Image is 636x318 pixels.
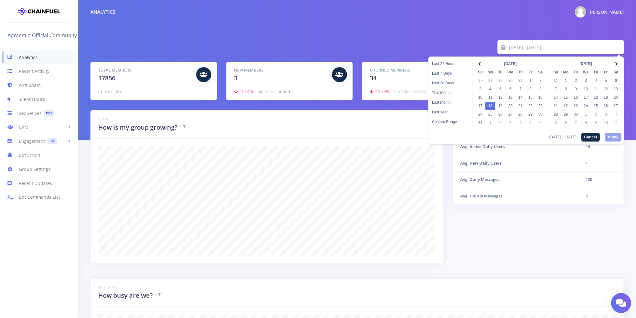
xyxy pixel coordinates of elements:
th: Avg. Hourly Messages [453,188,578,204]
td: 19 [601,93,611,102]
td: 2 [571,77,581,85]
div: Analytics [90,8,115,16]
td: 17 [581,93,591,102]
th: We [581,68,591,77]
li: Last 7 Days [428,69,472,78]
td: 9 [571,85,581,93]
h5: Total Members [98,67,191,73]
td: 3 [601,110,611,119]
td: 20 [505,102,515,110]
th: Th [591,68,601,77]
td: 22 [525,102,535,110]
td: 27 [505,110,515,119]
li: Last 24 Hours [428,59,472,69]
h6: Users [98,117,435,122]
li: Custom Range [428,117,472,127]
td: 29 [495,77,505,85]
td: 9 [535,85,545,93]
img: @ny4rlathotep Photo [575,6,586,17]
th: Fr [525,68,535,77]
td: 24 [581,102,591,110]
td: 21 [515,102,525,110]
td: 5 [601,77,611,85]
button: Apply [605,133,621,142]
td: 30 [571,110,581,119]
td: 26 [495,110,505,119]
td: 25 [591,102,601,110]
td: 13 [505,93,515,102]
th: Su [475,68,485,77]
th: Mo [485,68,495,77]
td: 28 [485,77,495,85]
td: 7 [515,85,525,93]
td: 10 [475,93,485,102]
td: 7 [551,85,561,93]
td: 4 [515,119,525,127]
td: 5 [551,119,561,127]
td: 1 [581,110,591,119]
td: 6 [561,119,571,127]
h2: How is my group growing? [98,123,177,132]
th: We [505,68,515,77]
td: 3 [581,77,591,85]
td: 5 [525,119,535,127]
td: 18 [485,102,495,110]
td: 29 [561,110,571,119]
td: 24 [475,110,485,119]
td: 14 [515,93,525,102]
span: [PERSON_NAME] [588,9,624,15]
td: 4 [591,77,601,85]
td: 21 [551,102,561,110]
span: 3 [234,74,237,82]
td: 12 [601,85,611,93]
td: 6 [611,77,621,85]
th: Mo [561,68,571,77]
button: Cancel [581,133,600,142]
span: [DATE] - [DATE] [549,135,579,139]
td: 31 [551,77,561,85]
th: Th [515,68,525,77]
td: 8 [561,85,571,93]
td: 10 [581,85,591,93]
span: 34 [370,74,377,82]
td: 13 [611,85,621,93]
td: 1 [578,155,623,171]
td: 14 [551,93,561,102]
h2: How busy are we? [98,291,153,300]
td: 23 [571,102,581,110]
td: 18 [591,93,601,102]
th: [DATE] [485,60,535,68]
td: 23 [535,102,545,110]
td: 9 [591,119,601,127]
th: Su [551,68,561,77]
td: 27 [611,102,621,110]
span: PRO [48,138,57,145]
td: 31 [515,77,525,85]
th: Sa [535,68,545,77]
td: 17 [475,102,485,110]
td: 3 [475,85,485,93]
th: Avg. New Daily Users [453,155,578,171]
td: 16 [535,93,545,102]
td: 5 [495,85,505,93]
td: 6 [535,119,545,127]
td: 25 [485,110,495,119]
td: 2 [495,119,505,127]
td: 30 [535,110,545,119]
td: 4 [611,110,621,119]
td: 5 [578,188,623,204]
img: chainfuel-logo [18,5,60,17]
span: -40.35% [370,88,389,94]
td: 11 [591,85,601,93]
span: Since last period [257,88,290,94]
td: 11 [611,119,621,127]
td: 29 [525,110,535,119]
td: 27 [475,77,485,85]
td: 1 [561,77,571,85]
td: 8 [581,119,591,127]
a: @ny4rlathotep Photo [PERSON_NAME] [570,5,624,19]
td: 28 [515,110,525,119]
td: 6 [505,85,515,93]
a: Analytics [3,50,75,64]
td: 8 [525,85,535,93]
